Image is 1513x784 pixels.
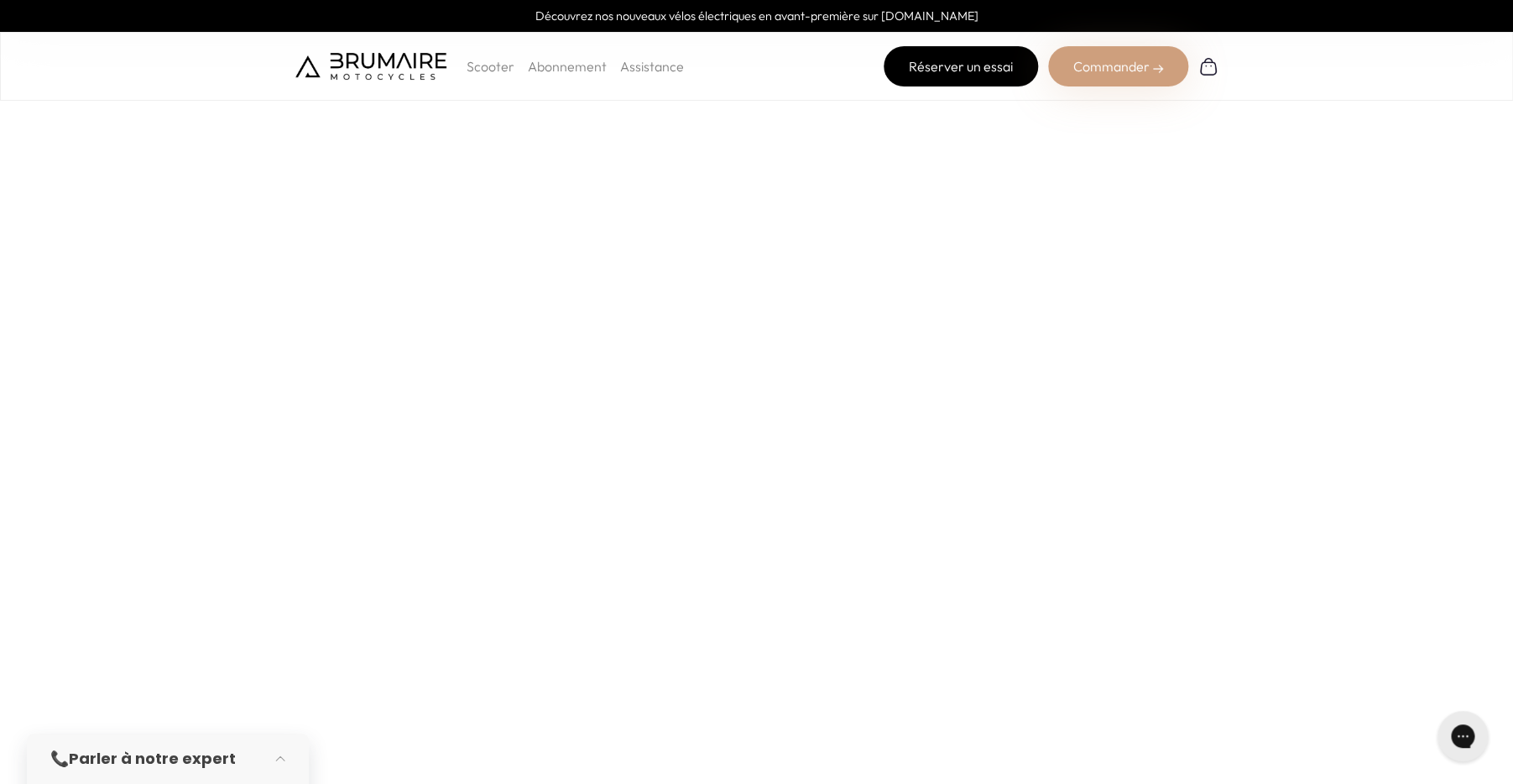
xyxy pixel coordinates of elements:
[528,58,607,75] a: Abonnement
[467,56,514,76] p: Scooter
[1153,64,1163,74] img: right-arrow-2.png
[1198,56,1218,76] img: Panier
[884,46,1038,86] a: Réserver un essai
[1048,46,1188,86] div: Commander
[295,53,446,80] img: Brumaire Motocycles
[1429,705,1496,767] iframe: Gorgias live chat messenger
[620,58,684,75] a: Assistance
